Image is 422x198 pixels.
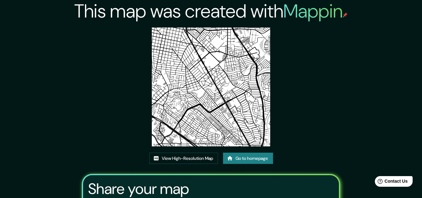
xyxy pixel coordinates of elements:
[366,174,415,191] iframe: Help widget launcher
[149,153,218,164] a: View High-Resolution Map
[343,13,348,18] img: mappin-pin
[223,153,273,164] a: Go to homepage
[88,180,189,198] h3: Share your map
[152,28,271,146] img: created-map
